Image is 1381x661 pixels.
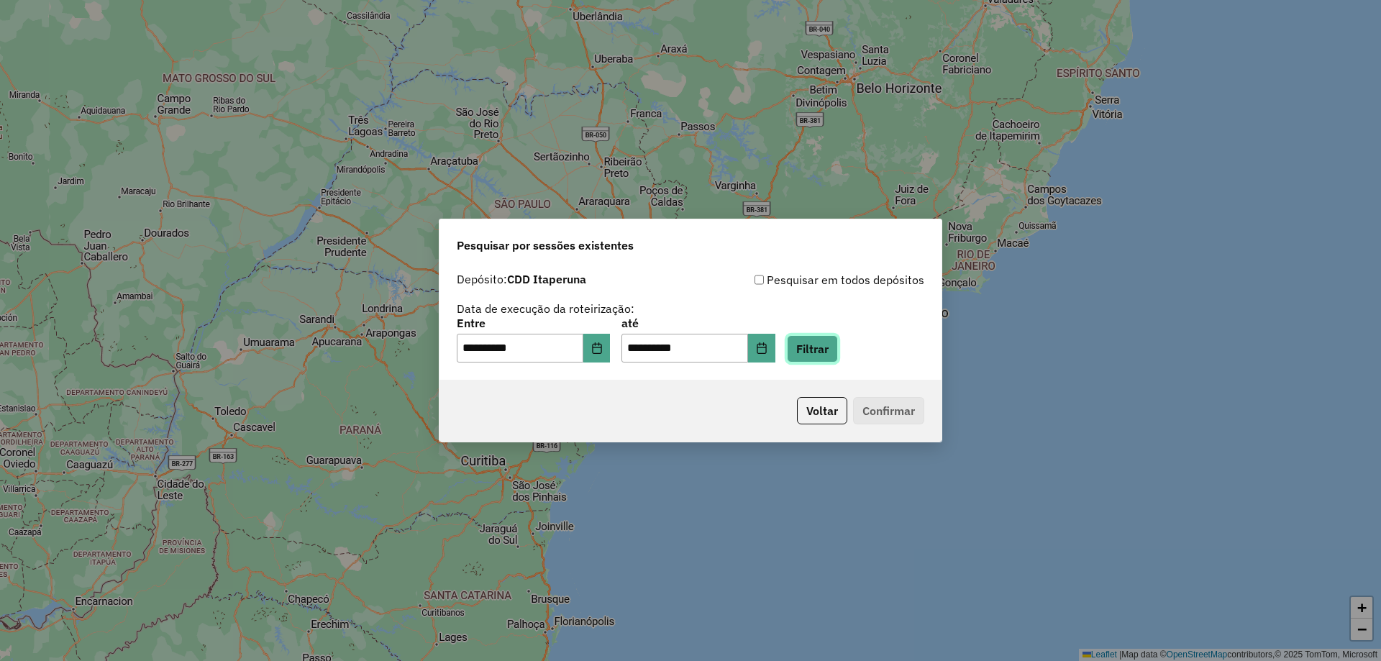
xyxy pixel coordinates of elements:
label: Entre [457,314,610,332]
label: Depósito: [457,270,586,288]
label: Data de execução da roteirização: [457,300,634,317]
button: Choose Date [748,334,775,363]
button: Filtrar [787,335,838,363]
button: Choose Date [583,334,611,363]
strong: CDD Itaperuna [507,272,586,286]
label: até [621,314,775,332]
div: Pesquisar em todos depósitos [690,271,924,288]
button: Voltar [797,397,847,424]
span: Pesquisar por sessões existentes [457,237,634,254]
